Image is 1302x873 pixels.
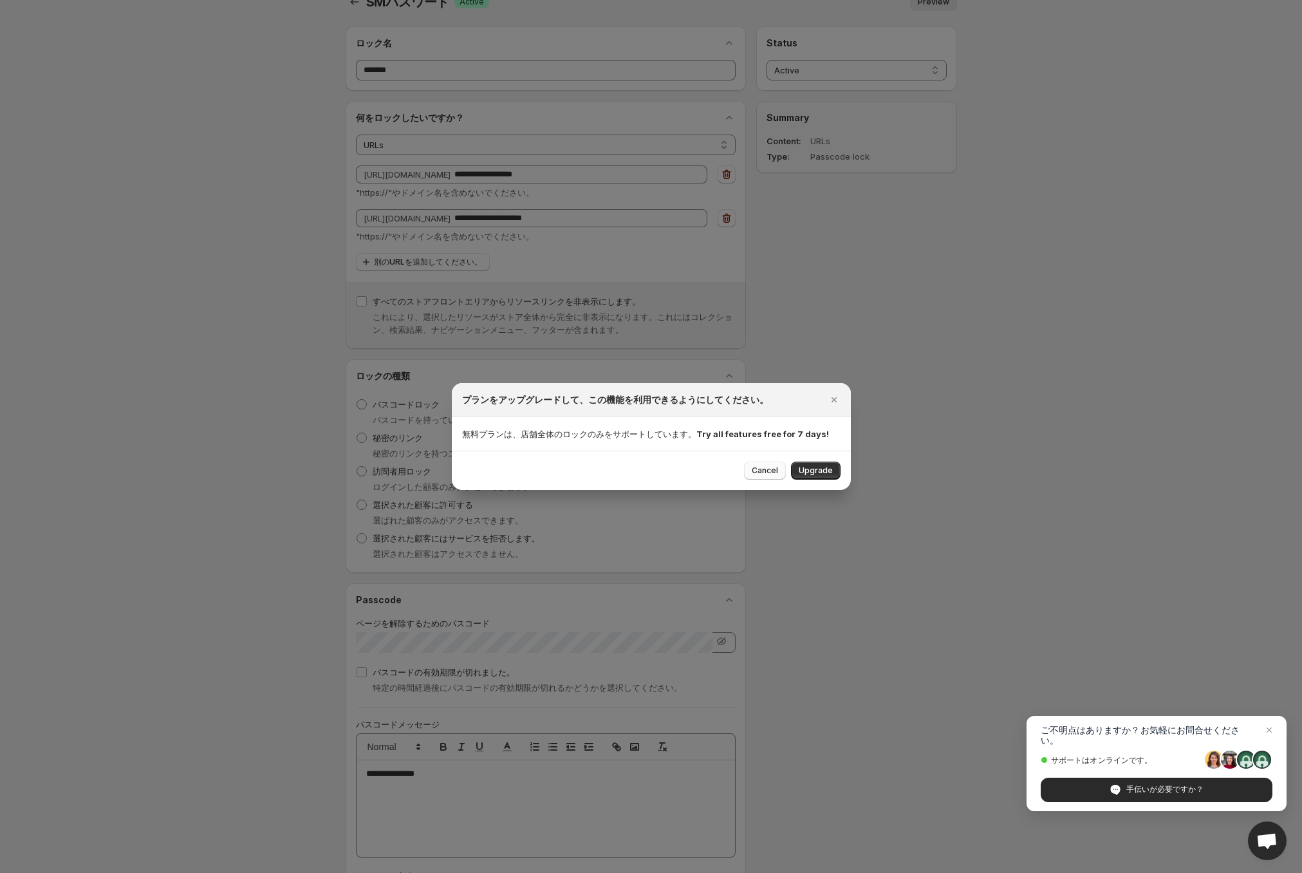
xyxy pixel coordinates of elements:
a: Open chat [1248,821,1287,860]
span: サポートはオンラインです。 [1041,755,1200,765]
span: Cancel [752,465,778,476]
span: ご不明点はありますか？お気軽にお問合せください。 [1041,725,1272,746]
strong: Try all features free for 7 days! [696,429,829,439]
span: 手伝いが必要ですか？ [1126,784,1204,795]
h2: プランをアップグレードして、この機能を利用できるようにしてください。 [462,393,768,406]
button: Cancel [744,462,786,480]
span: Upgrade [799,465,833,476]
button: Upgrade [791,462,841,480]
button: Close [825,391,843,409]
p: 無料プランは、店舗全体のロックのみをサポートしています。 [462,427,841,440]
span: 手伝いが必要ですか？ [1041,778,1272,802]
